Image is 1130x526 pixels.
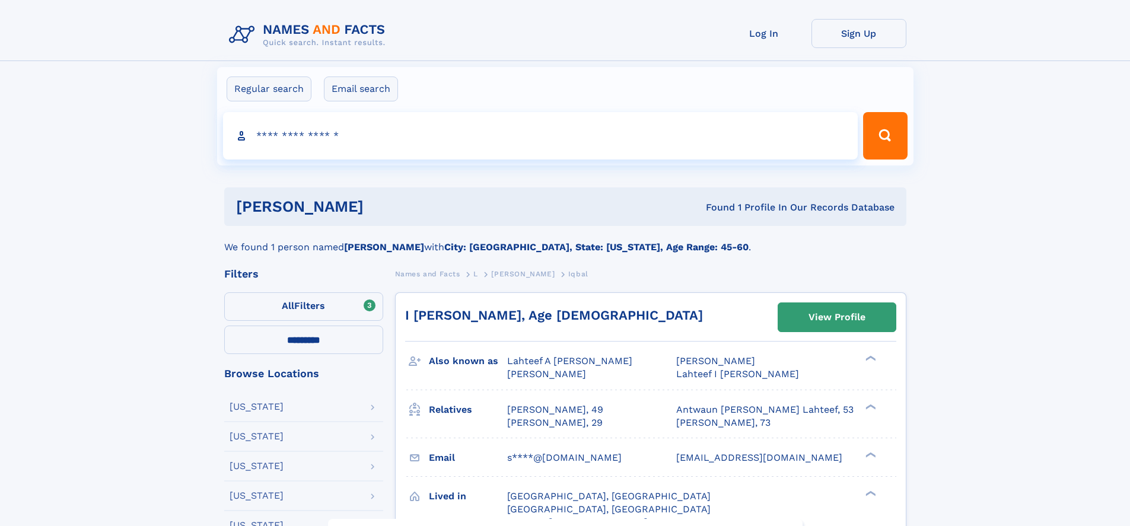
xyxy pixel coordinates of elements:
[676,368,799,380] span: Lahteef I [PERSON_NAME]
[507,490,711,502] span: [GEOGRAPHIC_DATA], [GEOGRAPHIC_DATA]
[227,76,311,101] label: Regular search
[862,355,877,362] div: ❯
[507,368,586,380] span: [PERSON_NAME]
[676,452,842,463] span: [EMAIL_ADDRESS][DOMAIN_NAME]
[236,199,535,214] h1: [PERSON_NAME]
[863,112,907,160] button: Search Button
[862,489,877,497] div: ❯
[224,269,383,279] div: Filters
[230,402,284,412] div: [US_STATE]
[224,368,383,379] div: Browse Locations
[429,400,507,420] h3: Relatives
[324,76,398,101] label: Email search
[224,19,395,51] img: Logo Names and Facts
[473,266,478,281] a: L
[676,355,755,366] span: [PERSON_NAME]
[230,491,284,501] div: [US_STATE]
[224,226,906,254] div: We found 1 person named with .
[862,403,877,410] div: ❯
[429,351,507,371] h3: Also known as
[717,19,811,48] a: Log In
[395,266,460,281] a: Names and Facts
[534,201,895,214] div: Found 1 Profile In Our Records Database
[405,308,703,323] a: I [PERSON_NAME], Age [DEMOGRAPHIC_DATA]
[230,461,284,471] div: [US_STATE]
[429,486,507,506] h3: Lived in
[507,503,711,515] span: [GEOGRAPHIC_DATA], [GEOGRAPHIC_DATA]
[808,304,865,331] div: View Profile
[676,416,771,429] a: [PERSON_NAME], 73
[778,303,896,331] a: View Profile
[507,416,603,429] a: [PERSON_NAME], 29
[344,241,424,253] b: [PERSON_NAME]
[811,19,906,48] a: Sign Up
[282,300,294,311] span: All
[429,448,507,468] h3: Email
[230,432,284,441] div: [US_STATE]
[568,270,588,278] span: Iqbal
[473,270,478,278] span: L
[223,112,858,160] input: search input
[676,403,854,416] a: Antwaun [PERSON_NAME] Lahteef, 53
[862,451,877,458] div: ❯
[507,355,632,366] span: Lahteef A [PERSON_NAME]
[444,241,749,253] b: City: [GEOGRAPHIC_DATA], State: [US_STATE], Age Range: 45-60
[491,270,555,278] span: [PERSON_NAME]
[224,292,383,321] label: Filters
[491,266,555,281] a: [PERSON_NAME]
[507,403,603,416] a: [PERSON_NAME], 49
